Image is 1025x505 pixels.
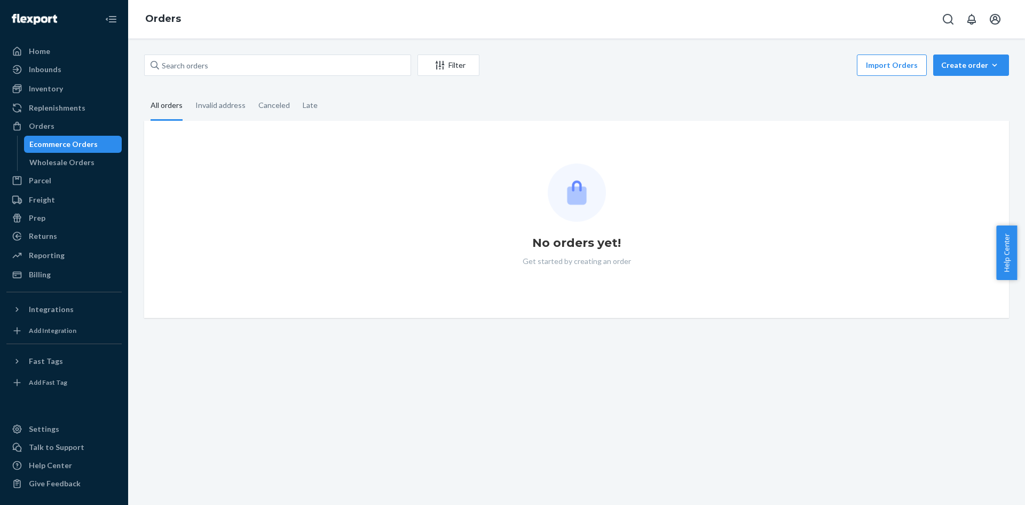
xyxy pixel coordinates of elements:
div: Wholesale Orders [29,157,94,168]
div: Returns [29,231,57,242]
button: Give Feedback [6,475,122,492]
a: Ecommerce Orders [24,136,122,153]
input: Search orders [144,55,411,76]
a: Orders [6,118,122,135]
a: Inventory [6,80,122,97]
div: Fast Tags [29,356,63,367]
button: Open Search Box [937,9,959,30]
div: Settings [29,424,59,434]
div: Filter [418,60,479,71]
div: Inventory [29,83,63,94]
a: Wholesale Orders [24,154,122,171]
div: Prep [29,213,45,223]
a: Replenishments [6,99,122,116]
div: Canceled [258,91,290,119]
button: Open account menu [984,9,1006,30]
button: Help Center [996,226,1017,280]
div: Add Fast Tag [29,378,67,387]
a: Settings [6,421,122,438]
div: Help Center [29,460,72,471]
a: Parcel [6,172,122,189]
div: Add Integration [29,326,76,335]
div: Talk to Support [29,442,84,453]
button: Import Orders [857,55,927,76]
div: Create order [941,60,1001,71]
a: Add Fast Tag [6,374,122,391]
a: Prep [6,209,122,227]
a: Orders [145,13,181,25]
div: Orders [29,121,54,131]
a: Reporting [6,247,122,264]
p: Get started by creating an order [523,256,631,267]
div: Billing [29,269,51,280]
button: Fast Tags [6,353,122,370]
button: Talk to Support [6,439,122,456]
button: Create order [933,55,1009,76]
div: Home [29,46,50,57]
a: Freight [6,191,122,208]
a: Add Integration [6,322,122,339]
div: Ecommerce Orders [29,139,98,150]
img: Flexport logo [12,14,57,25]
div: Parcel [29,175,51,186]
img: Empty list [548,164,606,222]
a: Returns [6,228,122,245]
button: Open notifications [961,9,982,30]
div: Freight [29,195,55,205]
a: Home [6,43,122,60]
div: Invalid address [195,91,246,119]
div: Give Feedback [29,478,81,489]
button: Filter [417,55,479,76]
div: Late [303,91,318,119]
ol: breadcrumbs [137,4,190,35]
div: All orders [151,91,183,121]
button: Integrations [6,301,122,318]
div: Replenishments [29,103,85,113]
div: Reporting [29,250,65,261]
div: Inbounds [29,64,61,75]
button: Close Navigation [100,9,122,30]
a: Billing [6,266,122,283]
a: Inbounds [6,61,122,78]
h1: No orders yet! [532,235,621,252]
a: Help Center [6,457,122,474]
div: Integrations [29,304,74,315]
